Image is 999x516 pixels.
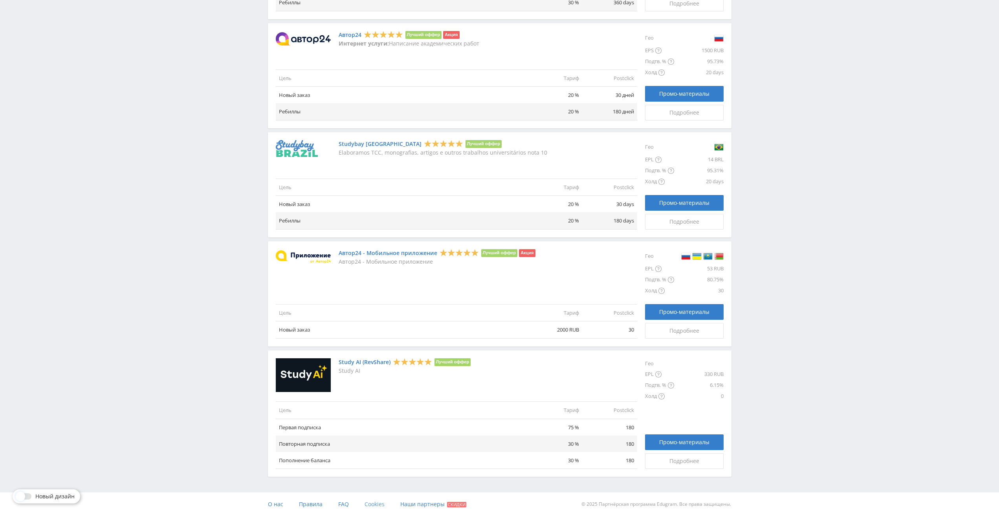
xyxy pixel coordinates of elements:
[405,31,442,39] li: Лучший оффер
[669,458,699,464] span: Подробнее
[645,67,674,78] div: Холд
[645,56,674,67] div: Подтв. %
[339,368,471,374] p: Study AI
[393,357,432,366] div: 5 Stars
[645,86,724,102] a: Промо-материалы
[645,154,674,165] div: EPL
[674,274,724,285] div: 80.75%
[582,402,637,419] td: Postclick
[674,380,724,391] div: 6.15%
[645,434,724,450] a: Промо-материалы
[339,250,437,256] a: Автор24 - Мобильное приложение
[582,103,637,120] td: 180 дней
[582,304,637,321] td: Postclick
[276,321,527,338] td: Новый заказ
[276,452,527,469] td: Пополнение баланса
[645,105,724,120] a: Подробнее
[276,140,318,157] img: Studybay Brazil
[434,358,471,366] li: Лучший оффер
[645,214,724,230] a: Подробнее
[527,103,582,120] td: 20 %
[582,436,637,452] td: 180
[645,369,674,380] div: EPL
[400,492,466,516] a: Наши партнеры Скидки
[674,45,724,56] div: 1500 RUB
[276,179,527,196] td: Цель
[674,154,724,165] div: 14 BRL
[527,70,582,87] td: Тариф
[400,500,445,508] span: Наши партнеры
[339,40,389,47] strong: Интернет услуги:
[276,250,331,263] img: Автор24 - Мобильное приложение
[582,321,637,338] td: 30
[276,70,527,87] td: Цель
[527,212,582,229] td: 20 %
[503,492,731,516] div: © 2025 Партнёрская программа Edugram. Все права защищены.
[339,141,422,147] a: Studybay [GEOGRAPHIC_DATA]
[276,32,331,46] img: Автор24
[276,419,527,436] td: Первая подписка
[276,212,527,229] td: Ребиллы
[276,196,527,213] td: Новый заказ
[276,402,527,419] td: Цель
[527,179,582,196] td: Тариф
[669,109,699,116] span: Подробнее
[365,492,385,516] a: Cookies
[645,304,724,320] a: Промо-материалы
[339,32,361,38] a: Автор24
[674,56,724,67] div: 95.73%
[659,439,709,445] span: Промо-материалы
[582,87,637,104] td: 30 дней
[35,493,75,500] span: Новый дизайн
[299,500,323,508] span: Правила
[339,150,547,156] p: Elaboramos TCC, monografias, artigos e outros trabalhos universitários nota 10
[519,249,535,257] li: Акция
[365,500,385,508] span: Cookies
[674,369,724,380] div: 330 RUB
[481,249,518,257] li: Лучший оффер
[443,31,459,39] li: Акция
[276,103,527,120] td: Ребиллы
[674,391,724,402] div: 0
[339,259,535,265] p: Автор24 - Мобильное приложение
[645,358,674,369] div: Гео
[645,274,674,285] div: Подтв. %
[424,139,463,148] div: 5 Stars
[645,31,674,45] div: Гео
[527,419,582,436] td: 75 %
[276,87,527,104] td: Новый заказ
[674,263,724,274] div: 53 RUB
[645,453,724,469] a: Подробнее
[582,70,637,87] td: Postclick
[674,67,724,78] div: 20 days
[276,304,527,321] td: Цель
[669,328,699,334] span: Подробнее
[645,195,724,211] a: Промо-материалы
[582,452,637,469] td: 180
[582,212,637,229] td: 180 days
[268,500,283,508] span: О нас
[276,358,331,392] img: Study AI (RevShare)
[645,45,674,56] div: EPS
[339,40,479,47] p: Написание академических работ
[447,502,466,507] span: Скидки
[645,380,674,391] div: Подтв. %
[645,176,674,187] div: Холд
[299,492,323,516] a: Правила
[669,219,699,225] span: Подробнее
[674,165,724,176] div: 95.31%
[582,196,637,213] td: 30 days
[645,249,674,263] div: Гео
[268,492,283,516] a: О нас
[674,176,724,187] div: 20 days
[364,30,403,38] div: 5 Stars
[645,391,674,402] div: Холд
[582,179,637,196] td: Postclick
[338,492,349,516] a: FAQ
[527,402,582,419] td: Тариф
[659,200,709,206] span: Промо-материалы
[659,91,709,97] span: Промо-материалы
[674,285,724,296] div: 30
[527,436,582,452] td: 30 %
[527,87,582,104] td: 20 %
